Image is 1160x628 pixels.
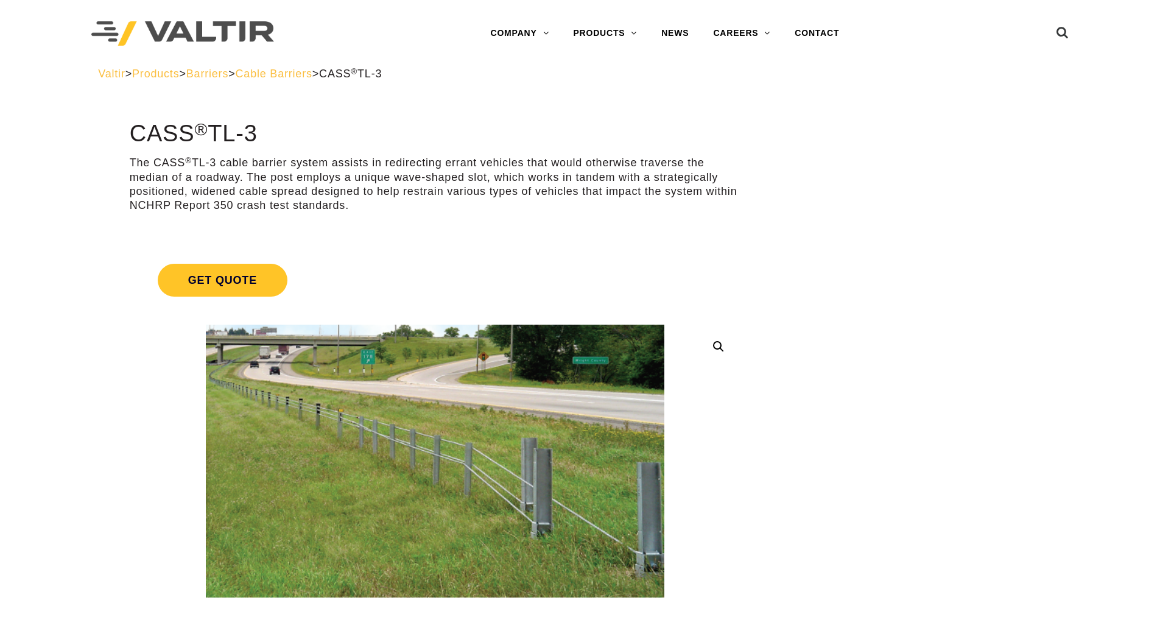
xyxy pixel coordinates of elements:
sup: ® [185,156,192,165]
a: Products [132,68,179,80]
a: NEWS [649,21,701,46]
img: Valtir [91,21,274,46]
a: PRODUCTS [561,21,649,46]
p: The CASS TL-3 cable barrier system assists in redirecting errant vehicles that would otherwise tr... [130,156,740,213]
a: Cable Barriers [236,68,312,80]
a: Barriers [186,68,228,80]
a: CAREERS [701,21,782,46]
a: Valtir [98,68,125,80]
span: CASS TL-3 [319,68,382,80]
sup: ® [351,67,357,76]
a: COMPANY [478,21,561,46]
h1: CASS TL-3 [130,121,740,147]
div: > > > > [98,67,1062,81]
a: CONTACT [782,21,851,46]
sup: ® [194,119,208,139]
span: Get Quote [158,264,287,297]
a: Get Quote [130,249,740,311]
